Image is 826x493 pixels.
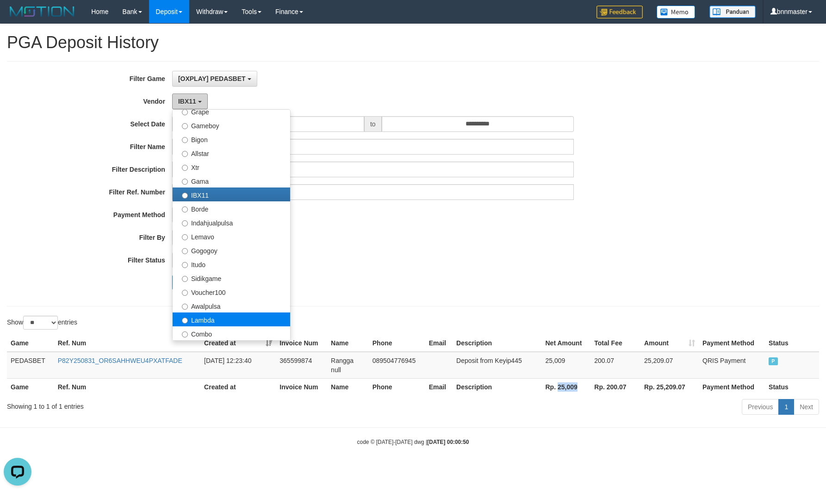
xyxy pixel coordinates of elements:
img: Feedback.jpg [596,6,643,19]
td: 365599874 [276,352,327,379]
th: Rp. 200.07 [590,378,640,395]
input: Itudo [182,262,188,268]
select: Showentries [23,316,58,330]
th: Description [453,335,541,352]
input: Xtr [182,165,188,171]
label: Gameboy [173,118,290,132]
th: Phone [369,378,425,395]
h1: PGA Deposit History [7,33,819,52]
label: Gogogoy [173,243,290,257]
label: Awalpulsa [173,299,290,312]
label: Allstar [173,146,290,160]
th: Payment Method [699,335,765,352]
th: Status [765,335,819,352]
input: Awalpulsa [182,304,188,310]
input: Grape [182,109,188,115]
th: Ref. Num [54,378,200,395]
a: Previous [742,399,779,415]
label: Itudo [173,257,290,271]
button: Open LiveChat chat widget [4,4,31,31]
td: 25,209.07 [640,352,699,379]
th: Email [425,335,453,352]
input: Gameboy [182,123,188,129]
label: Combo [173,326,290,340]
small: code © [DATE]-[DATE] dwg | [357,439,469,445]
td: PEDASBET [7,352,54,379]
a: P82Y250831_OR6SAHHWEU4PXATFADE [58,357,182,364]
th: Rp. 25,209.07 [640,378,699,395]
input: Sidikgame [182,276,188,282]
td: Rangga null [327,352,369,379]
img: panduan.png [709,6,756,18]
label: Sidikgame [173,271,290,285]
th: Total Fee [590,335,640,352]
th: Payment Method [699,378,765,395]
th: Description [453,378,541,395]
label: Lemavo [173,229,290,243]
span: to [364,116,382,132]
td: 25,009 [542,352,591,379]
label: Indahjualpulsa [173,215,290,229]
div: Showing 1 to 1 of 1 entries [7,398,337,411]
input: Bigon [182,137,188,143]
label: Voucher100 [173,285,290,299]
input: IBX11 [182,193,188,199]
a: Next [794,399,819,415]
input: Combo [182,331,188,337]
button: [OXPLAY] PEDASBET [172,71,257,87]
span: IBX11 [178,98,196,105]
input: Lemavo [182,234,188,240]
th: Net Amount [542,335,591,352]
strong: [DATE] 00:00:50 [427,439,469,445]
img: Button%20Memo.svg [657,6,696,19]
td: [DATE] 12:23:40 [200,352,276,379]
th: Game [7,378,54,395]
label: Gama [173,174,290,187]
label: Borde [173,201,290,215]
th: Rp. 25,009 [542,378,591,395]
input: Voucher100 [182,290,188,296]
input: Gogogoy [182,248,188,254]
th: Phone [369,335,425,352]
th: Name [327,335,369,352]
th: Amount: activate to sort column ascending [640,335,699,352]
span: PAID [769,357,778,365]
label: Grape [173,104,290,118]
input: Gama [182,179,188,185]
th: Created at: activate to sort column ascending [200,335,276,352]
button: IBX11 [172,94,208,109]
th: Invoice Num [276,378,327,395]
td: 200.07 [590,352,640,379]
th: Email [425,378,453,395]
td: Deposit from Keyip445 [453,352,541,379]
input: Indahjualpulsa [182,220,188,226]
a: 1 [778,399,794,415]
label: Xtr [173,160,290,174]
th: Name [327,378,369,395]
input: Lambda [182,318,188,324]
input: Allstar [182,151,188,157]
input: Borde [182,206,188,212]
img: MOTION_logo.png [7,5,77,19]
label: Show entries [7,316,77,330]
th: Game [7,335,54,352]
label: IBX11 [173,187,290,201]
label: Lambda [173,312,290,326]
span: [OXPLAY] PEDASBET [178,75,246,82]
th: Created at [200,378,276,395]
th: Ref. Num [54,335,200,352]
th: Status [765,378,819,395]
th: Invoice Num [276,335,327,352]
td: QRIS Payment [699,352,765,379]
td: 089504776945 [369,352,425,379]
label: Bigon [173,132,290,146]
